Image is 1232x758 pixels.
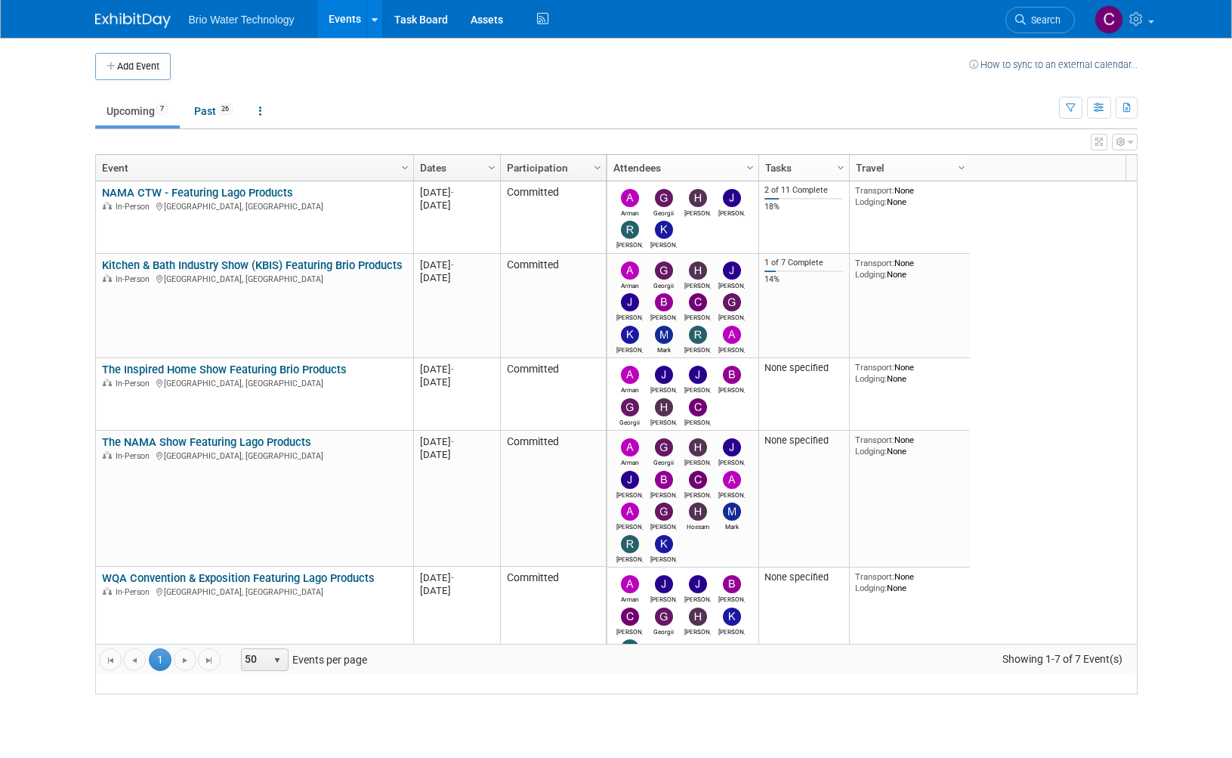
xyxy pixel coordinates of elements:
span: Transport: [855,185,894,196]
span: Lodging: [855,583,887,593]
div: Ryan McMillin [684,344,711,354]
span: - [451,572,454,583]
div: Harry Mesak [684,626,711,636]
span: 26 [217,104,233,115]
a: Past26 [183,97,245,125]
span: Showing 1-7 of 7 Event(s) [988,648,1136,670]
img: Arman Melkonian [621,189,639,207]
a: Go to the last page [198,648,221,671]
img: Brandye Gahagan [655,471,673,489]
img: Ryan McMillin [621,639,639,657]
span: 50 [242,649,267,670]
div: Georgii Tsatrian [650,626,677,636]
div: Harry Mesak [684,207,711,217]
div: None None [855,435,964,456]
span: In-Person [116,379,154,388]
a: Go to the first page [99,648,122,671]
span: Brio Water Technology [189,14,295,26]
a: Search [1005,7,1075,33]
div: Kimberly Alegria [650,553,677,563]
img: James Kang [655,575,673,593]
a: Go to the previous page [123,648,146,671]
div: Hossam El Rafie [684,521,711,531]
a: Upcoming7 [95,97,180,125]
a: Travel [856,155,960,181]
div: Georgii Tsatrian [650,207,677,217]
img: Kimberly Alegria [621,326,639,344]
div: [DATE] [420,186,493,199]
img: Georgii Tsatrian [655,261,673,280]
div: None specified [764,362,843,374]
div: Mark Melkonian [718,521,745,531]
span: select [271,654,283,667]
span: - [451,364,454,375]
div: None specified [764,435,843,447]
img: Harry Mesak [655,398,673,416]
div: James Park [616,311,643,321]
div: Georgii Tsatrian [650,456,677,466]
img: Mark Melkonian [723,503,741,521]
div: [DATE] [420,435,493,448]
a: WQA Convention & Exposition Featuring Lago Products [102,571,375,585]
img: Kimberly Alegria [723,608,741,626]
a: Column Settings [483,155,500,178]
div: [DATE] [420,584,493,597]
a: Column Settings [397,155,413,178]
span: Lodging: [855,269,887,280]
div: Mark Melkonian [650,344,677,354]
span: Search [1026,14,1061,26]
span: Transport: [855,258,894,268]
div: [DATE] [420,376,493,388]
a: Column Settings [589,155,606,178]
div: Brandye Gahagan [650,489,677,499]
span: - [451,187,454,198]
div: Kimberly Alegria [616,344,643,354]
img: Ryan McMillin [621,221,639,239]
a: Column Settings [832,155,849,178]
div: James Kang [718,280,745,289]
img: Brandye Gahagan [723,366,741,384]
div: Kimberly Alegria [650,239,677,249]
div: Cynthia Mendoza [684,311,711,321]
a: Attendees [613,155,749,181]
img: Ryan McMillin [689,326,707,344]
div: [GEOGRAPHIC_DATA], [GEOGRAPHIC_DATA] [102,376,406,389]
div: [DATE] [420,258,493,271]
div: Harry Mesak [684,280,711,289]
div: None None [855,571,964,593]
img: Harry Mesak [689,438,707,456]
img: Mark Melkonian [655,326,673,344]
div: Cynthia Mendoza [616,626,643,636]
span: In-Person [116,202,154,212]
img: Georgii Tsatrian [655,438,673,456]
img: Georgii Tsatrian [655,608,673,626]
div: Arman Melkonian [616,456,643,466]
div: None specified [764,571,843,583]
img: Harry Mesak [689,261,707,280]
img: Georgii Tsatrian [621,398,639,416]
img: Cynthia Mendoza [689,398,707,416]
div: Ryan McMillin [616,239,643,249]
img: Arturo Martinovich [621,503,639,521]
img: Angela Moyano [723,471,741,489]
div: James Kang [718,207,745,217]
button: Add Event [95,53,171,80]
img: James Park [689,575,707,593]
img: Kimberly Alegria [655,221,673,239]
span: Transport: [855,362,894,373]
a: The NAMA Show Featuring Lago Products [102,435,311,449]
div: James Kang [650,384,677,394]
img: Giancarlo Barzotti [723,293,741,311]
div: [DATE] [420,271,493,284]
a: The Inspired Home Show Featuring Brio Products [102,363,347,376]
div: [GEOGRAPHIC_DATA], [GEOGRAPHIC_DATA] [102,272,406,285]
div: [DATE] [420,571,493,584]
span: Go to the last page [203,654,215,667]
a: Kitchen & Bath Industry Show (KBIS) Featuring Brio Products [102,258,403,272]
div: James Kang [650,593,677,603]
span: Column Settings [744,162,756,174]
img: In-Person Event [103,587,112,595]
div: None None [855,258,964,280]
span: Lodging: [855,373,887,384]
img: Harry Mesak [689,189,707,207]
